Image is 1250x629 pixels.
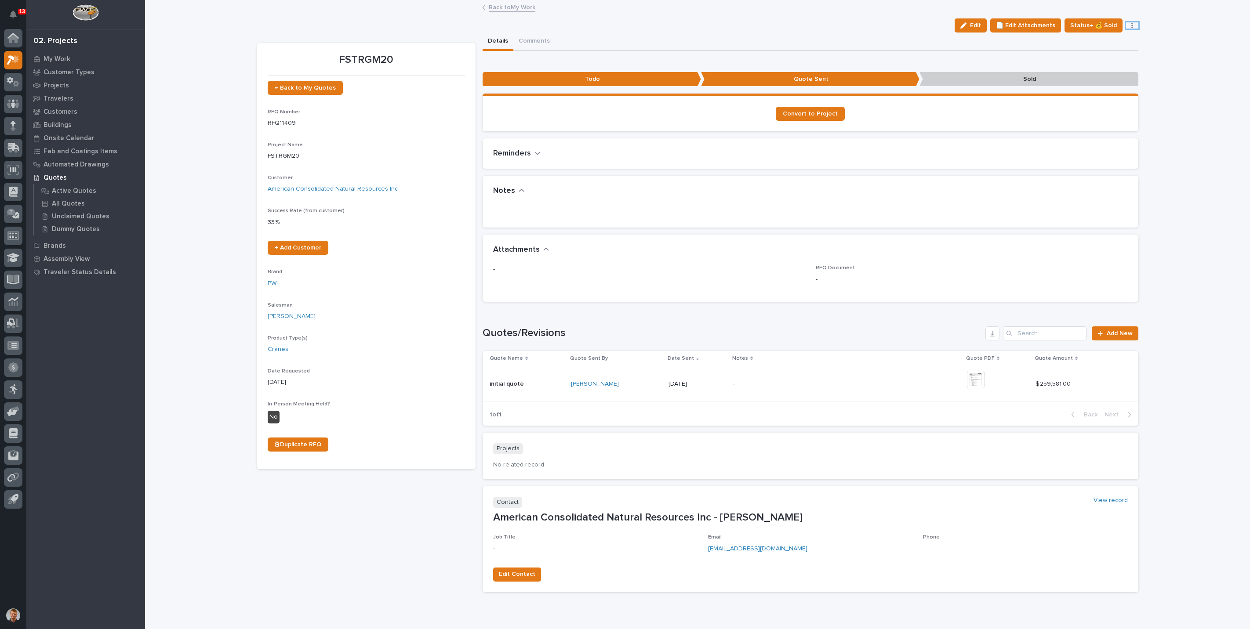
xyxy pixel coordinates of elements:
[268,175,293,181] span: Customer
[1035,354,1073,363] p: Quote Amount
[52,225,100,233] p: Dummy Quotes
[26,265,145,278] a: Traveler Status Details
[1003,326,1086,340] input: Search
[489,2,535,12] a: Back toMy Work
[26,145,145,158] a: Fab and Coatings Items
[4,5,22,24] button: Notifications
[483,404,509,426] p: 1 of 1
[733,380,887,388] p: -
[268,437,328,452] a: ⎘ Duplicate RFQ
[275,441,321,448] span: ⎘ Duplicate RFQ
[966,354,995,363] p: Quote PDF
[44,82,69,90] p: Projects
[275,85,336,91] span: ← Back to My Quotes
[669,380,726,388] p: [DATE]
[44,255,90,263] p: Assembly View
[919,72,1138,87] p: Sold
[268,269,282,275] span: Brand
[701,72,919,87] p: Quote Sent
[513,33,555,51] button: Comments
[44,108,77,116] p: Customers
[268,401,330,407] span: In-Person Meeting Held?
[668,354,694,363] p: Date Sent
[493,535,516,540] span: Job Title
[493,149,531,159] h2: Reminders
[44,161,109,169] p: Automated Drawings
[970,22,981,29] span: Edit
[44,268,116,276] p: Traveler Status Details
[493,186,525,196] button: Notes
[44,121,72,129] p: Buildings
[268,109,300,115] span: RFQ Number
[493,461,1128,469] p: No related record
[493,497,522,508] p: Contact
[1065,18,1123,33] button: Status→ 💰 Sold
[1079,411,1097,419] span: Back
[268,54,465,66] p: FSTRGM20
[44,95,73,103] p: Travelers
[52,187,96,195] p: Active Quotes
[1064,411,1101,419] button: Back
[1094,497,1128,504] a: View record
[268,208,345,213] span: Success Rate (from customer)
[816,275,1128,284] p: -
[783,111,838,117] span: Convert to Project
[26,118,145,131] a: Buildings
[732,354,748,363] p: Notes
[275,245,321,251] span: + Add Customer
[990,18,1061,33] button: 📄 Edit Attachments
[26,105,145,118] a: Customers
[268,241,328,255] a: + Add Customer
[955,18,987,33] button: Edit
[268,81,343,95] a: ← Back to My Quotes
[268,142,303,148] span: Project Name
[52,200,85,208] p: All Quotes
[26,158,145,171] a: Automated Drawings
[268,184,398,194] a: American Consolidated Natural Resources Inc
[493,443,523,454] p: Projects
[708,546,807,552] a: [EMAIL_ADDRESS][DOMAIN_NAME]
[268,378,465,387] p: [DATE]
[268,369,310,374] span: Date Requested
[268,345,288,354] a: Cranes
[268,411,280,423] div: No
[1107,330,1133,336] span: Add New
[1070,20,1117,31] span: Status→ 💰 Sold
[493,245,549,255] button: Attachments
[776,107,845,121] a: Convert to Project
[483,327,982,340] h1: Quotes/Revisions
[34,223,145,235] a: Dummy Quotes
[52,213,109,221] p: Unclaimed Quotes
[44,174,67,182] p: Quotes
[483,366,1138,401] tr: initial quoteinitial quote [PERSON_NAME] [DATE]-$ 259,581.00$ 259,581.00
[268,152,465,161] p: FSTRGM20
[26,65,145,79] a: Customer Types
[26,239,145,252] a: Brands
[493,544,698,553] p: -
[493,265,805,274] p: -
[34,210,145,222] a: Unclaimed Quotes
[483,72,701,87] p: Todo
[490,354,523,363] p: Quote Name
[44,148,117,155] p: Fab and Coatings Items
[33,36,77,46] div: 02. Projects
[571,380,619,388] a: [PERSON_NAME]
[34,197,145,210] a: All Quotes
[44,242,66,250] p: Brands
[708,535,722,540] span: Email
[4,606,22,625] button: users-avatar
[1036,379,1072,388] p: $ 259,581.00
[1092,326,1138,340] a: Add New
[73,4,98,21] img: Workspace Logo
[490,379,526,388] p: initial quote
[268,336,308,341] span: Product Type(s)
[34,184,145,197] a: Active Quotes
[19,8,25,14] p: 13
[44,69,94,76] p: Customer Types
[268,312,316,321] a: [PERSON_NAME]
[44,55,70,63] p: My Work
[493,149,541,159] button: Reminders
[493,511,1128,524] p: American Consolidated Natural Resources Inc - [PERSON_NAME]
[923,535,940,540] span: Phone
